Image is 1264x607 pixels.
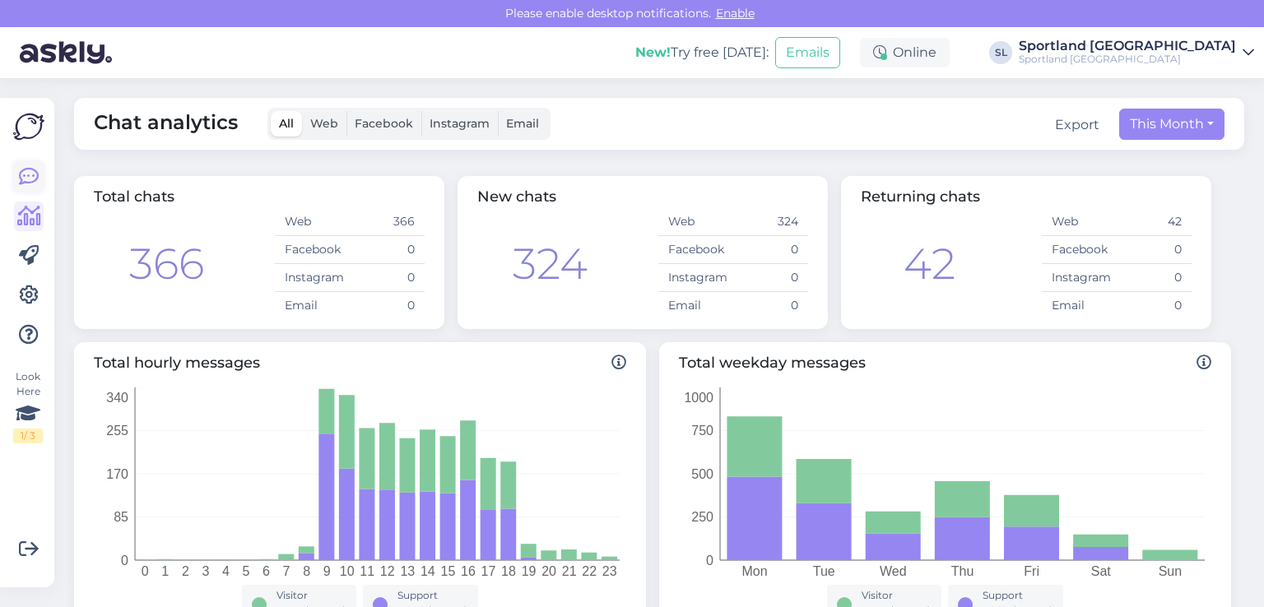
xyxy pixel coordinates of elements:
td: Facebook [658,236,733,264]
td: Instagram [658,264,733,292]
span: Enable [711,6,760,21]
div: Online [860,38,950,67]
span: New chats [477,188,556,206]
tspan: Wed [880,564,907,578]
td: 0 [733,236,808,264]
td: Email [275,292,350,320]
tspan: Thu [951,564,974,578]
tspan: 11 [360,564,374,578]
span: Total hourly messages [94,352,626,374]
span: Returning chats [861,188,980,206]
tspan: 255 [106,424,128,438]
td: 366 [350,208,425,236]
div: 366 [129,232,204,296]
tspan: 250 [691,510,713,524]
td: 0 [350,236,425,264]
tspan: 3 [202,564,209,578]
tspan: 13 [400,564,415,578]
button: Export [1055,115,1099,135]
td: 0 [1117,292,1192,320]
tspan: 21 [562,564,577,578]
tspan: 4 [222,564,230,578]
td: Web [658,208,733,236]
tspan: 9 [323,564,331,578]
tspan: 19 [522,564,537,578]
tspan: 20 [541,564,556,578]
td: Email [658,292,733,320]
td: Instagram [1042,264,1117,292]
tspan: 0 [706,554,713,568]
tspan: 750 [691,424,713,438]
tspan: 18 [501,564,516,578]
div: 42 [904,232,955,296]
td: 324 [733,208,808,236]
tspan: Sun [1159,564,1182,578]
td: 0 [733,264,808,292]
tspan: 1000 [684,391,713,405]
tspan: 10 [340,564,355,578]
td: Email [1042,292,1117,320]
tspan: 85 [114,510,128,524]
span: All [279,116,294,131]
button: This Month [1119,109,1224,140]
span: Total weekday messages [679,352,1211,374]
td: Facebook [1042,236,1117,264]
div: Visitor [862,588,932,603]
td: Instagram [275,264,350,292]
span: Web [310,116,338,131]
tspan: 8 [303,564,310,578]
tspan: 1 [161,564,169,578]
div: Look Here [13,369,43,443]
td: 42 [1117,208,1192,236]
button: Emails [775,37,840,68]
span: Facebook [355,116,413,131]
span: Chat analytics [94,108,238,140]
td: 0 [733,292,808,320]
div: Support [983,588,1053,603]
td: Facebook [275,236,350,264]
tspan: Fri [1024,564,1039,578]
tspan: 17 [481,564,496,578]
tspan: 500 [691,467,713,481]
tspan: 15 [440,564,455,578]
tspan: Sat [1091,564,1112,578]
tspan: 14 [421,564,435,578]
div: Sportland [GEOGRAPHIC_DATA] [1019,53,1236,66]
td: 0 [350,292,425,320]
tspan: 0 [142,564,149,578]
div: Sportland [GEOGRAPHIC_DATA] [1019,39,1236,53]
tspan: Mon [742,564,768,578]
td: Web [275,208,350,236]
span: Total chats [94,188,174,206]
tspan: 170 [106,467,128,481]
div: Support [397,588,468,603]
div: Try free [DATE]: [635,43,769,63]
tspan: 2 [182,564,189,578]
tspan: 7 [283,564,290,578]
td: Web [1042,208,1117,236]
tspan: 0 [121,554,128,568]
tspan: 22 [582,564,597,578]
tspan: 23 [602,564,617,578]
b: New! [635,44,671,60]
td: 0 [1117,264,1192,292]
td: 0 [350,264,425,292]
div: SL [989,41,1012,64]
span: Instagram [430,116,490,131]
tspan: 12 [380,564,395,578]
div: 1 / 3 [13,429,43,443]
tspan: 16 [461,564,476,578]
tspan: Tue [813,564,835,578]
td: 0 [1117,236,1192,264]
tspan: 6 [263,564,270,578]
span: Email [506,116,539,131]
div: 324 [513,232,588,296]
a: Sportland [GEOGRAPHIC_DATA]Sportland [GEOGRAPHIC_DATA] [1019,39,1254,66]
div: Visitor [276,588,346,603]
tspan: 340 [106,391,128,405]
img: Askly Logo [13,111,44,142]
tspan: 5 [243,564,250,578]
